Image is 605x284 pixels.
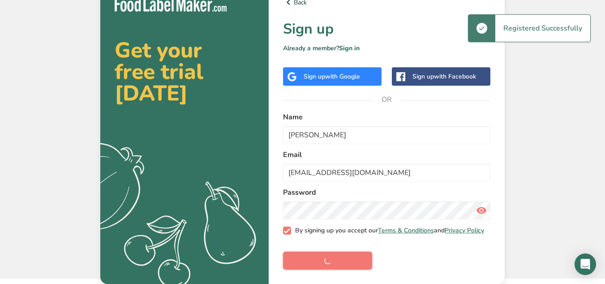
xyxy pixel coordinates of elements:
[412,72,476,81] div: Sign up
[283,112,490,122] label: Name
[378,226,434,235] a: Terms & Conditions
[339,44,360,52] a: Sign in
[373,86,400,113] span: OR
[325,72,360,81] span: with Google
[283,18,490,40] h1: Sign up
[575,253,596,275] div: Open Intercom Messenger
[445,226,484,235] a: Privacy Policy
[283,164,490,182] input: email@example.com
[495,15,590,42] div: Registered Successfully
[283,44,490,53] p: Already a member?
[283,126,490,144] input: John Doe
[283,187,490,198] label: Password
[283,149,490,160] label: Email
[304,72,360,81] div: Sign up
[291,227,485,235] span: By signing up you accept our and
[434,72,476,81] span: with Facebook
[115,39,254,104] h2: Get your free trial [DATE]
